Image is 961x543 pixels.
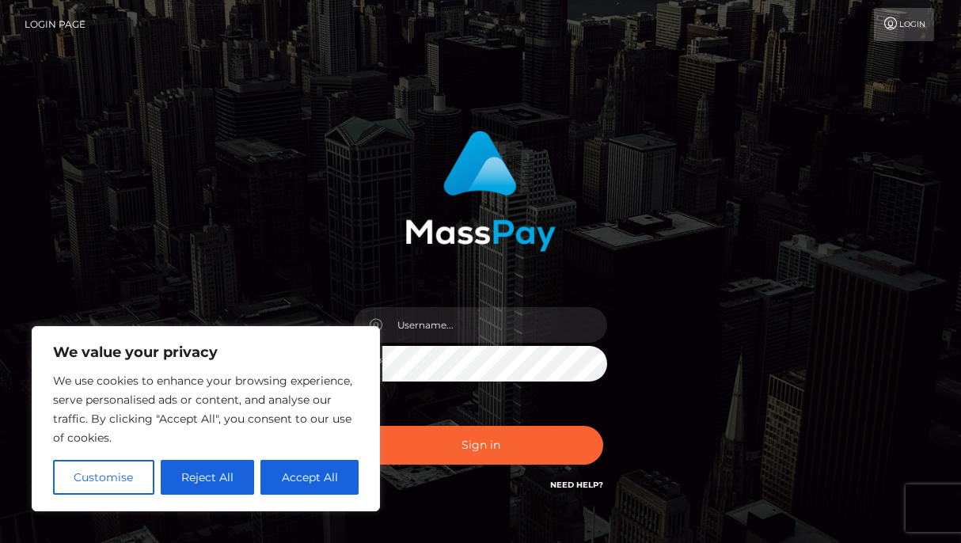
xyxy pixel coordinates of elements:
[32,326,380,511] div: We value your privacy
[405,131,556,252] img: MassPay Login
[382,307,607,343] input: Username...
[53,460,154,495] button: Customise
[161,460,255,495] button: Reject All
[25,8,85,41] a: Login Page
[358,426,603,465] button: Sign in
[53,371,359,447] p: We use cookies to enhance your browsing experience, serve personalised ads or content, and analys...
[53,343,359,362] p: We value your privacy
[874,8,934,41] a: Login
[550,480,603,490] a: Need Help?
[260,460,359,495] button: Accept All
